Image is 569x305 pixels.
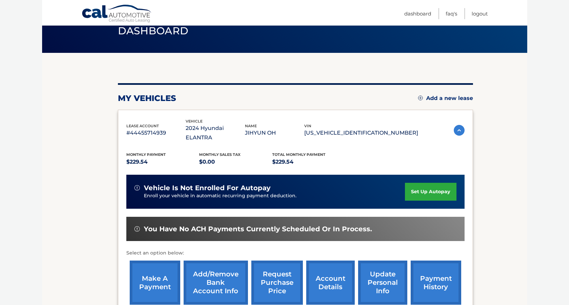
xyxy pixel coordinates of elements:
img: add.svg [418,96,423,100]
span: lease account [126,124,159,128]
span: name [245,124,257,128]
a: Add/Remove bank account info [184,261,248,305]
p: Select an option below: [126,249,465,257]
a: request purchase price [251,261,303,305]
span: You have no ACH payments currently scheduled or in process. [144,225,372,233]
img: alert-white.svg [134,185,140,191]
p: #44455714939 [126,128,186,138]
a: Add a new lease [418,95,473,102]
a: FAQ's [446,8,457,19]
span: vehicle [186,119,202,124]
span: vin [304,124,311,128]
a: Logout [472,8,488,19]
a: update personal info [358,261,407,305]
span: Monthly Payment [126,152,166,157]
p: 2024 Hyundai ELANTRA [186,124,245,142]
span: Dashboard [118,25,189,37]
span: Total Monthly Payment [272,152,325,157]
h2: my vehicles [118,93,176,103]
img: accordion-active.svg [454,125,465,136]
a: Dashboard [404,8,431,19]
span: Monthly sales Tax [199,152,241,157]
p: Enroll your vehicle in automatic recurring payment deduction. [144,192,405,200]
img: alert-white.svg [134,226,140,232]
a: make a payment [130,261,180,305]
span: vehicle is not enrolled for autopay [144,184,271,192]
p: JIHYUN OH [245,128,304,138]
p: $229.54 [272,157,345,167]
p: $229.54 [126,157,199,167]
a: set up autopay [405,183,456,201]
a: Cal Automotive [82,4,152,24]
p: [US_VEHICLE_IDENTIFICATION_NUMBER] [304,128,418,138]
a: payment history [411,261,461,305]
p: $0.00 [199,157,272,167]
a: account details [306,261,355,305]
